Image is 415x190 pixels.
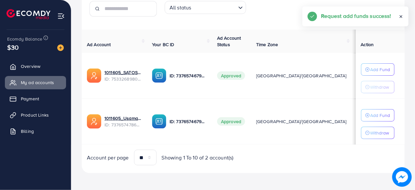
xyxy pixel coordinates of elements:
p: Add Fund [370,111,390,119]
a: Payment [5,92,66,105]
p: ID: 7376574679240261633 [170,72,207,80]
span: Action [361,41,374,48]
span: Overview [21,63,40,70]
span: $30 [6,41,20,54]
p: Add Fund [370,66,390,73]
button: Add Fund [361,109,394,121]
div: <span class='underline'>1011605_SATOSHI_1753975876015</span></br>7533268980224884753 [104,69,142,82]
span: Approved [217,117,245,126]
span: ID: 7533268980224884753 [104,76,142,82]
h5: Request add funds success! [321,12,391,20]
button: Withdraw [361,127,394,139]
img: ic-ads-acc.e4c84228.svg [87,114,101,129]
a: My ad accounts [5,76,66,89]
span: Your BC ID [152,41,174,48]
span: My ad accounts [21,79,54,86]
span: Account per page [87,154,129,161]
span: Ad Account [87,41,111,48]
img: ic-ba-acc.ded83a64.svg [152,69,166,83]
span: Product Links [21,112,49,118]
input: Search for option [193,2,236,12]
img: image [392,167,411,186]
div: Search for option [165,1,246,14]
span: [GEOGRAPHIC_DATA]/[GEOGRAPHIC_DATA] [256,72,347,79]
a: Billing [5,125,66,138]
span: Billing [21,128,34,134]
span: ID: 7376574786627239952 [104,121,142,128]
span: Time Zone [256,41,278,48]
p: Withdraw [370,129,389,137]
span: Ecomdy Balance [7,36,42,42]
p: Withdraw [370,83,389,91]
div: <span class='underline'>1011605_Usama Nawaz.com_1717492686783</span></br>7376574786627239952 [104,115,142,128]
span: [GEOGRAPHIC_DATA]/[GEOGRAPHIC_DATA] [256,118,347,125]
span: Payment [21,95,39,102]
a: 1011605_Usama [DOMAIN_NAME]_1717492686783 [104,115,142,121]
img: menu [57,12,65,20]
a: Overview [5,60,66,73]
span: Approved [217,71,245,80]
img: ic-ba-acc.ded83a64.svg [152,114,166,129]
a: 1011605_SATOSHI_1753975876015 [104,69,142,76]
img: image [57,44,64,51]
img: ic-ads-acc.e4c84228.svg [87,69,101,83]
span: Showing 1 To 10 of 2 account(s) [162,154,234,161]
a: Product Links [5,108,66,121]
button: Withdraw [361,81,394,93]
span: All status [168,3,193,12]
button: Add Fund [361,63,394,76]
span: Ad Account Status [217,35,241,48]
img: logo [7,9,50,19]
p: ID: 7376574679240261633 [170,118,207,125]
